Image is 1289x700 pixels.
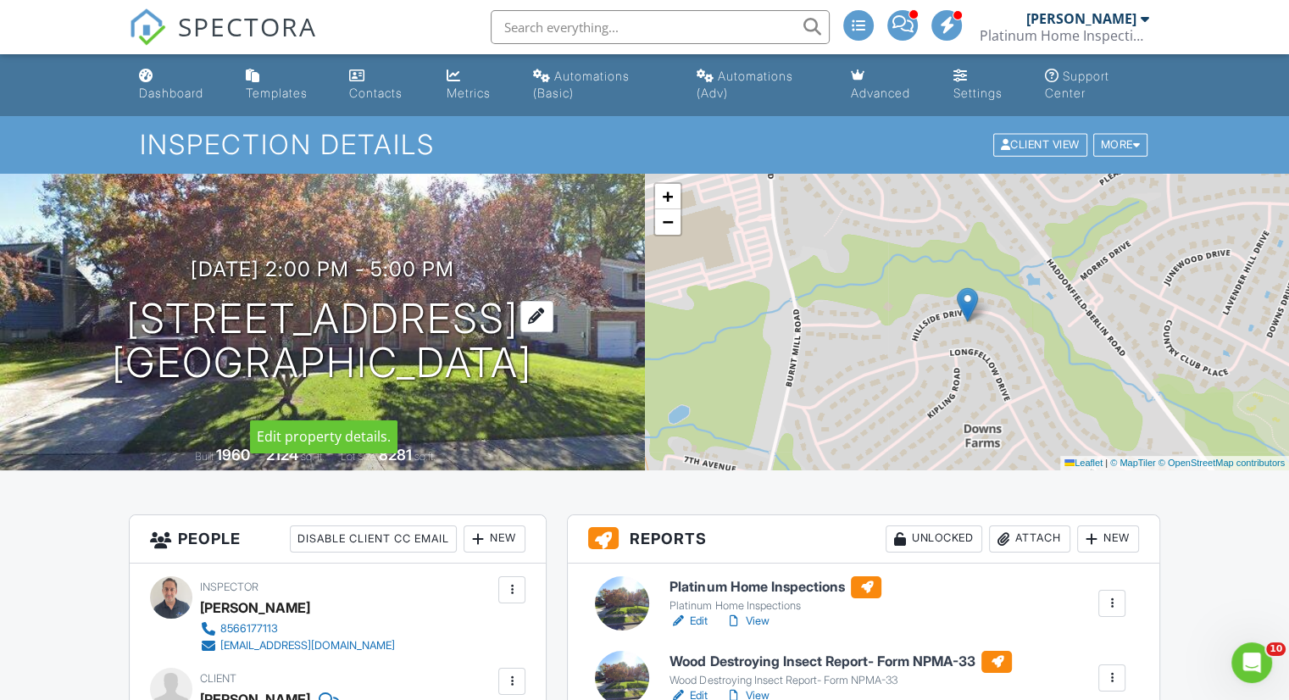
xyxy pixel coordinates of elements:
[200,620,395,637] a: 8566177113
[725,613,769,630] a: View
[246,86,308,100] div: Templates
[200,595,310,620] div: [PERSON_NAME]
[200,672,236,685] span: Client
[1231,642,1272,683] iframe: Intercom live chat
[533,69,630,100] div: Automations (Basic)
[447,86,491,100] div: Metrics
[112,297,532,386] h1: [STREET_ADDRESS] [GEOGRAPHIC_DATA]
[1077,525,1139,553] div: New
[290,525,457,553] div: Disable Client CC Email
[220,622,278,636] div: 8566177113
[301,450,325,463] span: sq. ft.
[1026,10,1136,27] div: [PERSON_NAME]
[662,186,673,207] span: +
[349,86,403,100] div: Contacts
[655,209,681,235] a: Zoom out
[1110,458,1156,468] a: © MapTiler
[670,651,1012,673] h6: Wood Destroying Insect Report- Form NPMA-33
[1266,642,1286,656] span: 10
[341,450,376,463] span: Lot Size
[129,23,317,58] a: SPECTORA
[140,130,1149,159] h1: Inspection Details
[178,8,317,44] span: SPECTORA
[195,450,214,463] span: Built
[379,446,412,464] div: 8281
[129,8,166,46] img: The Best Home Inspection Software - Spectora
[670,576,881,614] a: Platinum Home Inspections Platinum Home Inspections
[953,86,1003,100] div: Settings
[1038,61,1157,109] a: Support Center
[440,61,513,109] a: Metrics
[526,61,675,109] a: Automations (Basic)
[414,450,436,463] span: sq.ft.
[697,69,793,100] div: Automations (Adv)
[690,61,831,109] a: Automations (Advanced)
[191,258,454,281] h3: [DATE] 2:00 pm - 5:00 pm
[200,637,395,654] a: [EMAIL_ADDRESS][DOMAIN_NAME]
[216,446,250,464] div: 1960
[992,137,1092,150] a: Client View
[844,61,934,109] a: Advanced
[670,576,881,598] h6: Platinum Home Inspections
[568,515,1159,564] h3: Reports
[1045,69,1109,100] div: Support Center
[1105,458,1108,468] span: |
[1064,458,1103,468] a: Leaflet
[139,86,203,100] div: Dashboard
[670,613,708,630] a: Edit
[132,61,225,109] a: Dashboard
[1093,134,1148,157] div: More
[670,599,881,613] div: Platinum Home Inspections
[655,184,681,209] a: Zoom in
[464,525,525,553] div: New
[993,134,1087,157] div: Client View
[491,10,830,44] input: Search everything...
[1158,458,1285,468] a: © OpenStreetMap contributors
[130,515,546,564] h3: People
[957,287,978,322] img: Marker
[266,446,298,464] div: 2124
[342,61,426,109] a: Contacts
[980,27,1149,44] div: Platinum Home Inspections
[200,581,258,593] span: Inspector
[886,525,982,553] div: Unlocked
[239,61,330,109] a: Templates
[851,86,910,100] div: Advanced
[662,211,673,232] span: −
[220,639,395,653] div: [EMAIL_ADDRESS][DOMAIN_NAME]
[670,651,1012,688] a: Wood Destroying Insect Report- Form NPMA-33 Wood Destroying Insect Report- Form NPMA-33
[947,61,1025,109] a: Settings
[989,525,1070,553] div: Attach
[670,674,1012,687] div: Wood Destroying Insect Report- Form NPMA-33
